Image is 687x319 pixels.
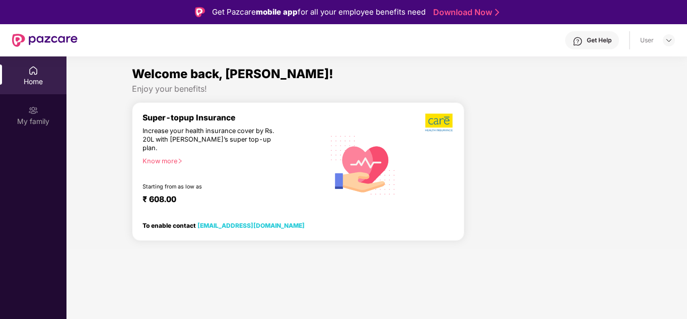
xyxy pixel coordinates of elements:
[143,195,314,207] div: ₹ 608.00
[587,36,611,44] div: Get Help
[256,7,298,17] strong: mobile app
[495,7,499,18] img: Stroke
[143,183,282,190] div: Starting from as low as
[132,84,622,94] div: Enjoy your benefits!
[195,7,205,17] img: Logo
[12,34,78,47] img: New Pazcare Logo
[143,157,318,164] div: Know more
[143,222,305,229] div: To enable contact
[132,67,333,81] span: Welcome back, [PERSON_NAME]!
[433,7,496,18] a: Download Now
[28,66,38,76] img: svg+xml;base64,PHN2ZyBpZD0iSG9tZSIgeG1sbnM9Imh0dHA6Ly93d3cudzMub3JnLzIwMDAvc3ZnIiB3aWR0aD0iMjAiIG...
[212,6,426,18] div: Get Pazcare for all your employee benefits need
[665,36,673,44] img: svg+xml;base64,PHN2ZyBpZD0iRHJvcGRvd24tMzJ4MzIiIHhtbG5zPSJodHRwOi8vd3d3LnczLm9yZy8yMDAwL3N2ZyIgd2...
[640,36,654,44] div: User
[197,222,305,229] a: [EMAIL_ADDRESS][DOMAIN_NAME]
[573,36,583,46] img: svg+xml;base64,PHN2ZyBpZD0iSGVscC0zMngzMiIgeG1sbnM9Imh0dHA6Ly93d3cudzMub3JnLzIwMDAvc3ZnIiB3aWR0aD...
[28,105,38,115] img: svg+xml;base64,PHN2ZyB3aWR0aD0iMjAiIGhlaWdodD0iMjAiIHZpZXdCb3g9IjAgMCAyMCAyMCIgZmlsbD0ibm9uZSIgeG...
[143,127,281,153] div: Increase your health insurance cover by Rs. 20L with [PERSON_NAME]’s super top-up plan.
[324,125,402,204] img: svg+xml;base64,PHN2ZyB4bWxucz0iaHR0cDovL3d3dy53My5vcmcvMjAwMC9zdmciIHhtbG5zOnhsaW5rPSJodHRwOi8vd3...
[177,158,183,164] span: right
[425,113,454,132] img: b5dec4f62d2307b9de63beb79f102df3.png
[143,113,324,122] div: Super-topup Insurance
